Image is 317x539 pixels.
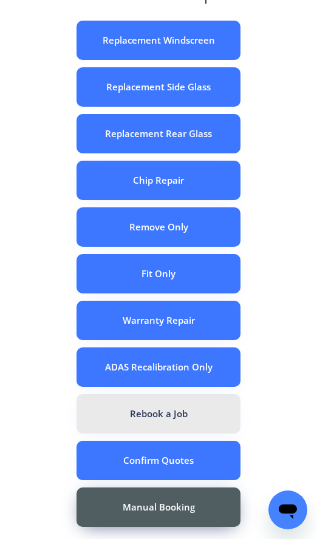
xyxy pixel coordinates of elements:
button: Chip Repair [77,161,240,200]
button: Fit Only [77,254,240,293]
button: Replacement Windscreen [77,21,240,60]
iframe: Button to launch messaging window [268,490,307,529]
button: Warranty Repair [77,301,240,340]
button: Rebook a Job [77,394,240,434]
button: Remove Only [77,207,240,247]
button: Replacement Rear Glass [77,114,240,153]
button: ADAS Recalibration Only [77,347,240,387]
button: Manual Booking [77,487,240,527]
button: Replacement Side Glass [77,67,240,107]
button: Confirm Quotes [77,441,240,480]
